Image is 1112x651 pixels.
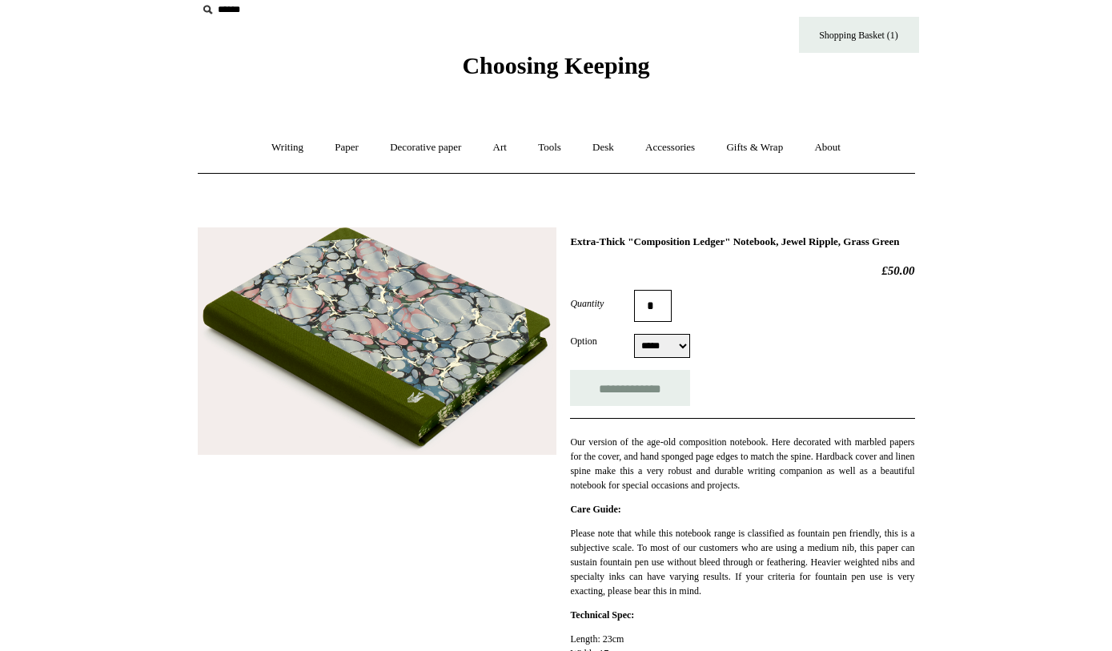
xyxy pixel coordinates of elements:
[570,504,620,515] strong: Care Guide:
[462,65,649,76] a: Choosing Keeping
[570,263,914,278] h2: £50.00
[320,127,373,169] a: Paper
[198,227,556,455] img: Extra-Thick "Composition Ledger" Notebook, Jewel Ripple, Grass Green
[570,334,634,348] label: Option
[524,127,576,169] a: Tools
[631,127,709,169] a: Accessories
[570,235,914,248] h1: Extra-Thick "Composition Ledger" Notebook, Jewel Ripple, Grass Green
[462,52,649,78] span: Choosing Keeping
[257,127,318,169] a: Writing
[578,127,628,169] a: Desk
[799,17,919,53] a: Shopping Basket (1)
[479,127,521,169] a: Art
[375,127,476,169] a: Decorative paper
[570,526,914,598] p: Please note that while this notebook range is classified as fountain pen friendly, this is a subj...
[570,435,914,492] p: Our version of the age-old composition notebook. Here decorated with marbled papers for the cover...
[570,609,634,621] strong: Technical Spec:
[570,296,634,311] label: Quantity
[712,127,797,169] a: Gifts & Wrap
[800,127,855,169] a: About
